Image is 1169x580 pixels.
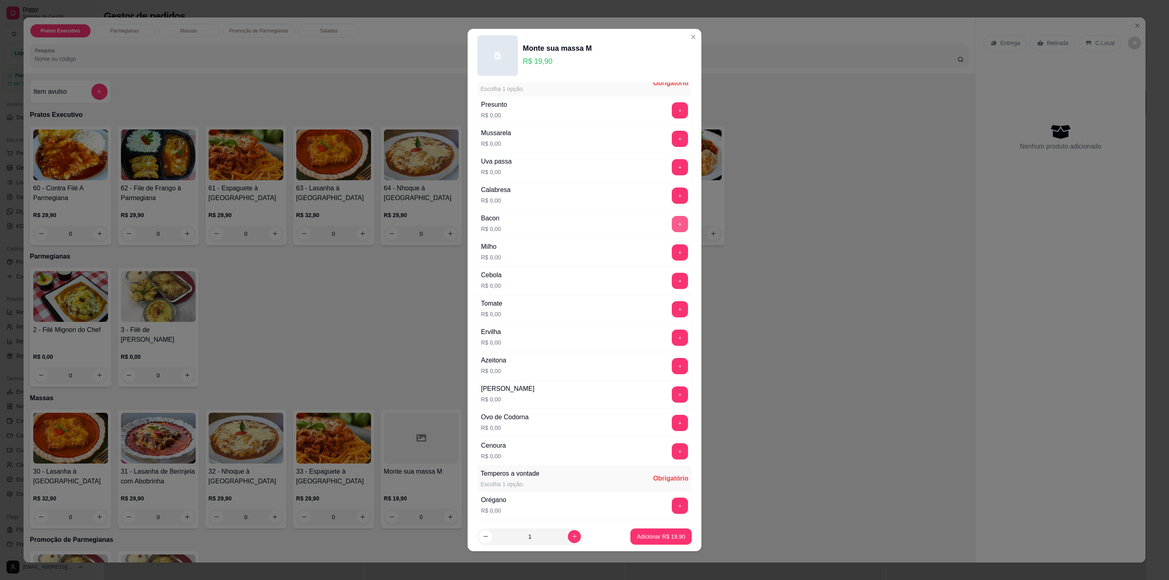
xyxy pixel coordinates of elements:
[481,424,528,432] p: R$ 0,00
[672,244,688,261] button: add
[672,498,688,514] button: add
[481,225,501,233] p: R$ 0,00
[481,253,501,261] p: R$ 0,00
[672,159,688,175] button: add
[481,85,544,93] div: Escolha 1 opção.
[481,395,535,403] p: R$ 0,00
[672,216,688,232] button: add
[481,356,506,365] div: Azeitona
[687,30,700,43] button: Close
[672,102,688,119] button: add
[481,367,506,375] p: R$ 0,00
[672,301,688,317] button: add
[523,43,592,54] div: Monte sua massa M
[481,412,528,422] div: Ovo de Codorna
[481,469,539,479] div: Temperos a vontade
[672,415,688,431] button: add
[481,111,507,119] p: R$ 0,00
[481,441,506,451] div: Cenoura
[481,480,539,488] div: Escolha 1 opção.
[481,310,502,318] p: R$ 0,00
[481,299,502,308] div: Tomate
[481,507,506,515] p: R$ 0,00
[481,196,511,205] p: R$ 0,00
[672,443,688,459] button: add
[568,530,581,543] button: increase-product-quantity
[481,282,502,290] p: R$ 0,00
[653,474,688,483] div: Obrigatório
[672,386,688,403] button: add
[481,157,512,166] div: Uva passa
[481,384,535,394] div: [PERSON_NAME]
[481,100,507,110] div: Presunto
[653,78,688,88] div: Obrigatório
[672,131,688,147] button: add
[523,56,592,67] p: R$ 19,90
[481,140,511,148] p: R$ 0,00
[479,530,492,543] button: decrease-product-quantity
[481,128,511,138] div: Mussarela
[481,185,511,195] div: Calabresa
[637,533,685,541] p: Adicionar R$ 19,90
[481,270,502,280] div: Cebola
[481,213,501,223] div: Bacon
[672,188,688,204] button: add
[481,339,501,347] p: R$ 0,00
[481,168,512,176] p: R$ 0,00
[672,273,688,289] button: add
[481,327,501,337] div: Ervilha
[481,452,506,460] p: R$ 0,00
[630,528,692,545] button: Adicionar R$ 19,90
[672,358,688,374] button: add
[481,495,506,505] div: Orégano
[481,242,501,252] div: Milho
[672,330,688,346] button: add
